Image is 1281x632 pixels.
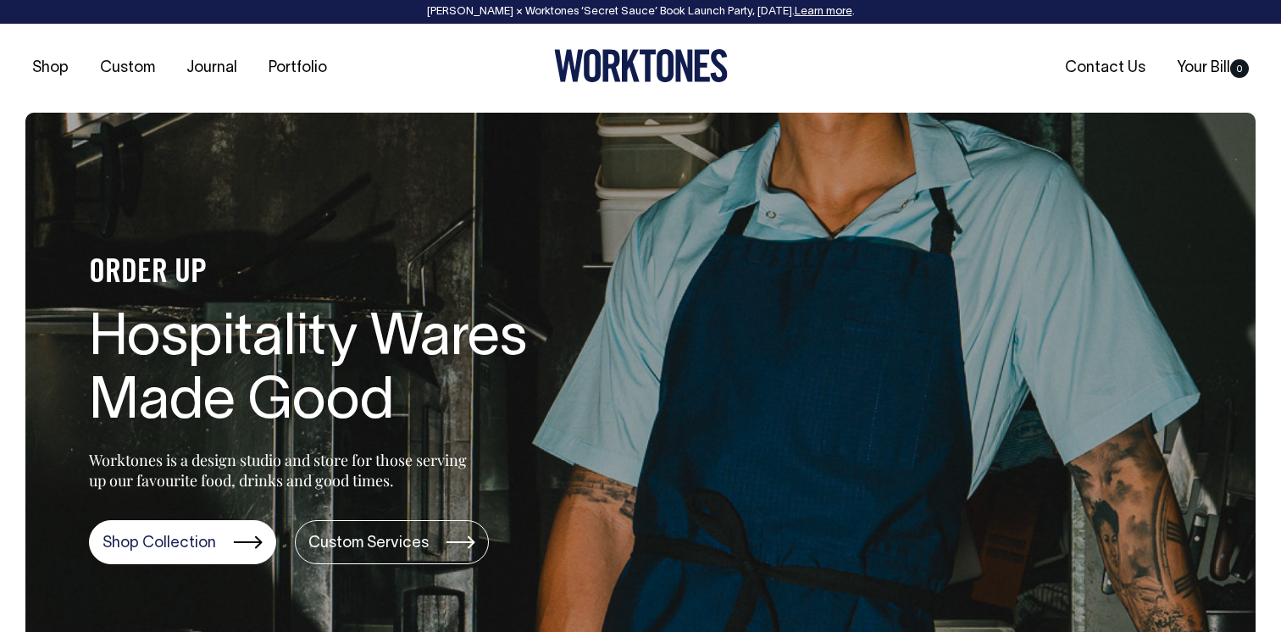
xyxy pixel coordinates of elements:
[1230,59,1249,78] span: 0
[89,308,631,435] h1: Hospitality Wares Made Good
[795,7,852,17] a: Learn more
[1058,54,1152,82] a: Contact Us
[93,54,162,82] a: Custom
[89,256,631,291] h4: ORDER UP
[17,6,1264,18] div: [PERSON_NAME] × Worktones ‘Secret Sauce’ Book Launch Party, [DATE]. .
[25,54,75,82] a: Shop
[262,54,334,82] a: Portfolio
[89,520,276,564] a: Shop Collection
[89,450,474,491] p: Worktones is a design studio and store for those serving up our favourite food, drinks and good t...
[1170,54,1256,82] a: Your Bill0
[180,54,244,82] a: Journal
[295,520,489,564] a: Custom Services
